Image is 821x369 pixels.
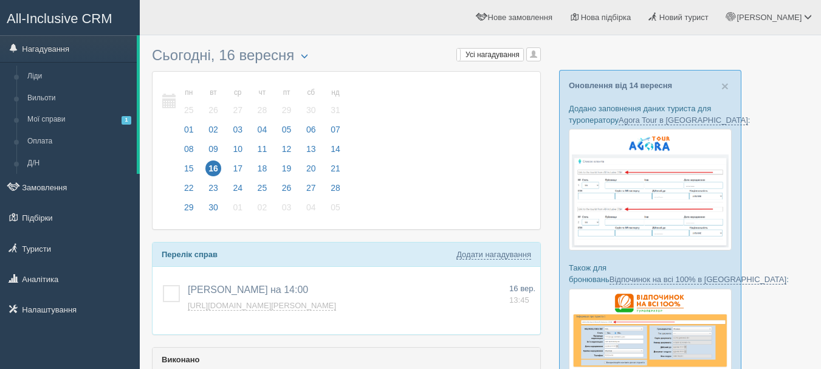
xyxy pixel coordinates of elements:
[181,141,197,157] span: 08
[255,160,270,176] span: 18
[205,88,221,98] small: вт
[162,250,218,259] b: Перелік справ
[255,199,270,215] span: 02
[328,88,343,98] small: нд
[324,162,344,181] a: 21
[122,116,131,124] span: 1
[226,123,249,142] a: 03
[1,1,139,34] a: All-Inclusive CRM
[251,201,274,220] a: 02
[324,142,344,162] a: 14
[230,199,246,215] span: 01
[226,81,249,123] a: ср 27
[230,141,246,157] span: 10
[737,13,802,22] span: [PERSON_NAME]
[569,103,732,126] p: Додано заповнення даних туриста для туроператору :
[251,123,274,142] a: 04
[177,181,201,201] a: 22
[205,122,221,137] span: 02
[255,122,270,137] span: 04
[205,180,221,196] span: 23
[303,141,319,157] span: 13
[303,180,319,196] span: 27
[230,160,246,176] span: 17
[22,109,137,131] a: Мої справи1
[251,181,274,201] a: 25
[251,81,274,123] a: чт 28
[202,201,225,220] a: 30
[205,102,221,118] span: 26
[181,88,197,98] small: пн
[581,13,631,22] span: Нова підбірка
[22,66,137,88] a: Ліди
[275,162,298,181] a: 19
[202,162,225,181] a: 16
[279,122,295,137] span: 05
[509,283,535,306] a: 16 вер. 13:45
[569,262,732,285] p: Також для бронювань :
[279,141,295,157] span: 12
[721,79,729,93] span: ×
[188,301,336,311] a: [URL][DOMAIN_NAME][PERSON_NAME]
[300,201,323,220] a: 04
[303,88,319,98] small: сб
[610,275,786,285] a: Відпочинок на всі 100% в [GEOGRAPHIC_DATA]
[328,141,343,157] span: 14
[181,102,197,118] span: 25
[275,181,298,201] a: 26
[300,181,323,201] a: 27
[569,129,732,250] img: agora-tour-%D1%84%D0%BE%D1%80%D0%BC%D0%B0-%D0%B1%D1%80%D0%BE%D0%BD%D1%8E%D0%B2%D0%B0%D0%BD%D0%BD%...
[188,285,308,295] span: [PERSON_NAME] на 14:00
[230,102,246,118] span: 27
[300,142,323,162] a: 13
[181,180,197,196] span: 22
[456,250,531,260] a: Додати нагадування
[328,122,343,137] span: 07
[181,199,197,215] span: 29
[152,47,541,65] h3: Сьогодні, 16 вересня
[275,142,298,162] a: 12
[205,199,221,215] span: 30
[275,201,298,220] a: 03
[202,142,225,162] a: 09
[569,81,672,90] a: Оновлення від 14 вересня
[328,199,343,215] span: 05
[205,141,221,157] span: 09
[230,88,246,98] small: ср
[162,355,200,364] b: Виконано
[205,160,221,176] span: 16
[659,13,709,22] span: Новий турист
[328,180,343,196] span: 28
[279,160,295,176] span: 19
[279,88,295,98] small: пт
[22,131,137,153] a: Оплата
[328,160,343,176] span: 21
[300,123,323,142] a: 06
[303,102,319,118] span: 30
[255,88,270,98] small: чт
[279,199,295,215] span: 03
[226,162,249,181] a: 17
[488,13,552,22] span: Нове замовлення
[202,181,225,201] a: 23
[226,201,249,220] a: 01
[22,153,137,174] a: Д/Н
[230,122,246,137] span: 03
[619,116,748,125] a: Agora Tour в [GEOGRAPHIC_DATA]
[465,50,520,59] span: Усі нагадування
[721,80,729,92] button: Close
[324,181,344,201] a: 28
[303,199,319,215] span: 04
[202,81,225,123] a: вт 26
[251,142,274,162] a: 11
[255,141,270,157] span: 11
[22,88,137,109] a: Вильоти
[300,162,323,181] a: 20
[328,102,343,118] span: 31
[230,180,246,196] span: 24
[202,123,225,142] a: 02
[324,123,344,142] a: 07
[177,201,201,220] a: 29
[303,160,319,176] span: 20
[509,284,535,293] span: 16 вер.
